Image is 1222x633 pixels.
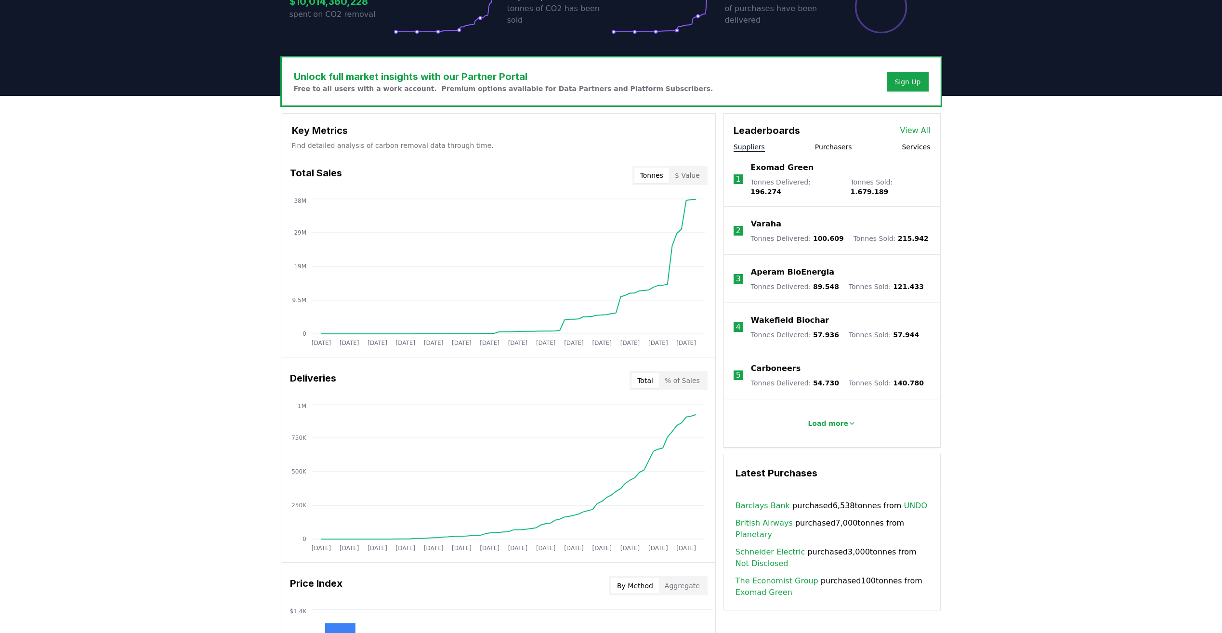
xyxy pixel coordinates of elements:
[659,373,706,388] button: % of Sales
[592,545,612,552] tspan: [DATE]
[736,517,929,541] span: purchased 7,000 tonnes from
[676,545,696,552] tspan: [DATE]
[395,340,415,346] tspan: [DATE]
[395,545,415,552] tspan: [DATE]
[902,142,930,152] button: Services
[564,545,584,552] tspan: [DATE]
[736,546,805,558] a: Schneider Electric
[736,575,929,598] span: purchased 100 tonnes from
[676,340,696,346] tspan: [DATE]
[302,330,306,337] tspan: 0
[854,234,929,243] p: Tonnes Sold :
[751,315,829,326] p: Wakefield Biochar
[291,502,307,509] tspan: 250K
[813,331,839,339] span: 57.936
[813,235,844,242] span: 100.609
[564,340,584,346] tspan: [DATE]
[751,266,834,278] a: Aperam BioEnergia
[292,297,306,303] tspan: 9.5M
[751,218,781,230] a: Varaha
[298,403,306,409] tspan: 1M
[849,330,919,340] p: Tonnes Sold :
[423,545,443,552] tspan: [DATE]
[634,168,669,183] button: Tonnes
[292,123,706,138] h3: Key Metrics
[289,9,394,20] p: spent on CO2 removal
[751,330,839,340] p: Tonnes Delivered :
[750,177,841,197] p: Tonnes Delivered :
[291,435,307,441] tspan: 750K
[849,282,924,291] p: Tonnes Sold :
[507,3,611,26] p: tonnes of CO2 has been sold
[894,77,920,87] a: Sign Up
[898,235,929,242] span: 215.942
[289,608,307,615] tspan: $1.4K
[736,369,741,381] p: 5
[311,545,331,552] tspan: [DATE]
[725,3,829,26] p: of purchases have been delivered
[648,340,668,346] tspan: [DATE]
[508,340,527,346] tspan: [DATE]
[452,545,472,552] tspan: [DATE]
[631,373,659,388] button: Total
[734,142,765,152] button: Suppliers
[850,177,930,197] p: Tonnes Sold :
[294,69,713,84] h3: Unlock full market insights with our Partner Portal
[291,468,307,475] tspan: 500K
[736,273,741,285] p: 3
[751,363,801,374] a: Carboneers
[736,225,741,237] p: 2
[734,123,800,138] h3: Leaderboards
[292,141,706,150] p: Find detailed analysis of carbon removal data through time.
[887,72,928,92] button: Sign Up
[750,188,781,196] span: 196.274
[813,283,839,290] span: 89.548
[452,340,472,346] tspan: [DATE]
[620,545,640,552] tspan: [DATE]
[850,188,888,196] span: 1.679.189
[849,378,924,388] p: Tonnes Sold :
[893,331,919,339] span: 57.944
[290,166,342,185] h3: Total Sales
[736,500,927,512] span: purchased 6,538 tonnes from
[290,576,342,595] h3: Price Index
[904,500,927,512] a: UNDO
[900,125,931,136] a: View All
[751,234,844,243] p: Tonnes Delivered :
[368,545,387,552] tspan: [DATE]
[750,162,814,173] a: Exomad Green
[736,466,929,480] h3: Latest Purchases
[736,558,788,569] a: Not Disclosed
[751,378,839,388] p: Tonnes Delivered :
[815,142,852,152] button: Purchasers
[620,340,640,346] tspan: [DATE]
[736,173,740,185] p: 1
[536,545,555,552] tspan: [DATE]
[339,340,359,346] tspan: [DATE]
[808,419,848,428] p: Load more
[290,371,336,390] h3: Deliveries
[294,84,713,93] p: Free to all users with a work account. Premium options available for Data Partners and Platform S...
[736,529,772,541] a: Planetary
[536,340,555,346] tspan: [DATE]
[736,500,790,512] a: Barclays Bank
[294,229,306,236] tspan: 29M
[368,340,387,346] tspan: [DATE]
[480,545,499,552] tspan: [DATE]
[302,536,306,542] tspan: 0
[893,283,924,290] span: 121.433
[813,379,839,387] span: 54.730
[423,340,443,346] tspan: [DATE]
[736,575,818,587] a: The Economist Group
[311,340,331,346] tspan: [DATE]
[659,578,706,593] button: Aggregate
[480,340,499,346] tspan: [DATE]
[611,578,659,593] button: By Method
[751,282,839,291] p: Tonnes Delivered :
[736,546,929,569] span: purchased 3,000 tonnes from
[339,545,359,552] tspan: [DATE]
